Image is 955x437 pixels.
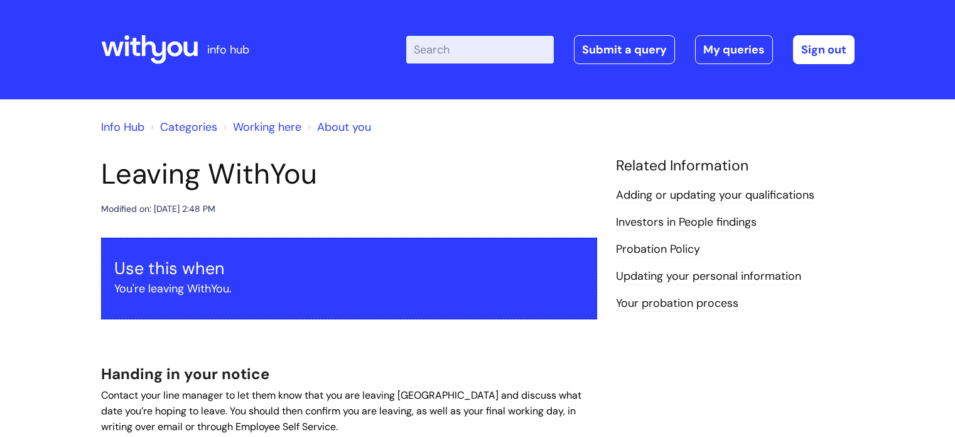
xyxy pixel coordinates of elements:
a: About you [317,119,371,135]
h4: Related Information [616,157,855,175]
h1: Leaving WithYou [101,157,597,191]
div: | - [406,35,855,64]
a: Working here [233,119,301,135]
div: Modified on: [DATE] 2:48 PM [101,201,215,217]
li: Solution home [148,117,217,137]
a: Categories [160,119,217,135]
a: Updating your personal information [616,268,801,285]
h3: Use this when [114,258,584,279]
a: Info Hub [101,119,144,135]
p: info hub [207,40,249,60]
a: Probation Policy [616,241,700,258]
li: About you [305,117,371,137]
li: Working here [220,117,301,137]
span: Contact your line manager to let them know that you are leaving [GEOGRAPHIC_DATA] and discuss wha... [101,389,581,433]
span: Handing in your notice [101,364,269,384]
input: Search [406,36,554,64]
a: Sign out [793,35,855,64]
p: You're leaving WithYou. [114,279,584,299]
a: Submit a query [574,35,675,64]
a: Your probation process [616,296,738,312]
a: My queries [695,35,773,64]
a: Adding or updating your qualifications [616,187,814,204]
a: Investors in People findings [616,214,757,231]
